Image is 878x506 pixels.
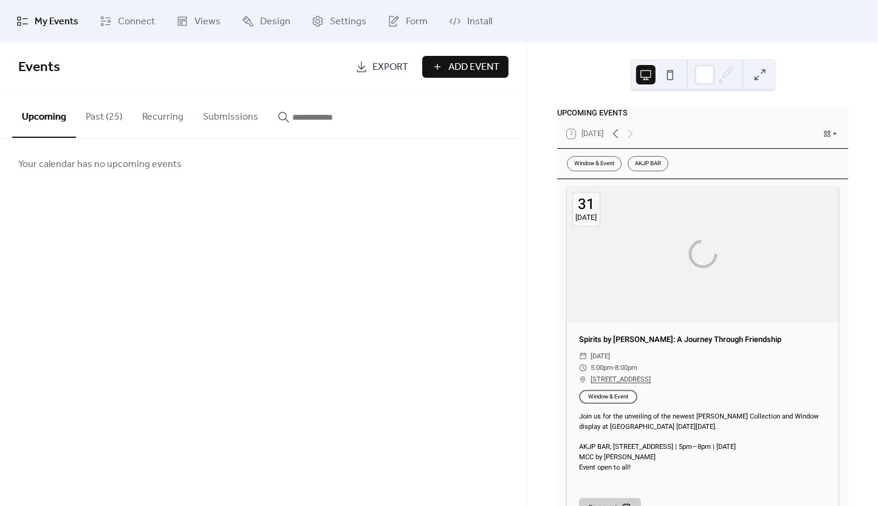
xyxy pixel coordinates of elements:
div: Spirits by [PERSON_NAME]: A Journey Through Friendship [567,334,839,346]
div: Window & Event [567,156,622,171]
a: Install [440,5,501,38]
span: Events [18,54,60,81]
span: - [613,362,615,374]
span: Settings [330,15,366,29]
span: Connect [118,15,155,29]
div: Join us for the unveiling of the newest [PERSON_NAME] Collection and Window display at [GEOGRAPHI... [567,412,839,473]
div: UPCOMING EVENTS [557,108,848,119]
div: 31 [578,197,595,212]
a: Export [346,56,417,78]
span: 8:00pm [615,362,637,374]
span: Views [194,15,221,29]
a: Settings [303,5,376,38]
button: Recurring [132,92,193,137]
div: AKJP BAR [628,156,668,171]
span: Add Event [448,60,499,75]
div: ​ [579,374,587,385]
span: 5:00pm [591,362,613,374]
div: [DATE] [576,214,597,221]
button: Submissions [193,92,268,137]
div: ​ [579,350,587,362]
a: Views [167,5,230,38]
a: My Events [7,5,87,38]
button: Add Event [422,56,509,78]
span: Install [467,15,492,29]
span: Your calendar has no upcoming events [18,157,182,172]
a: Form [379,5,437,38]
button: Past (25) [76,92,132,137]
button: Upcoming [12,92,76,138]
a: [STREET_ADDRESS] [591,374,651,385]
a: Connect [91,5,164,38]
span: Design [260,15,290,29]
span: [DATE] [591,350,610,362]
span: Export [372,60,408,75]
a: Design [233,5,300,38]
div: ​ [579,362,587,374]
span: Form [406,15,428,29]
span: My Events [35,15,78,29]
